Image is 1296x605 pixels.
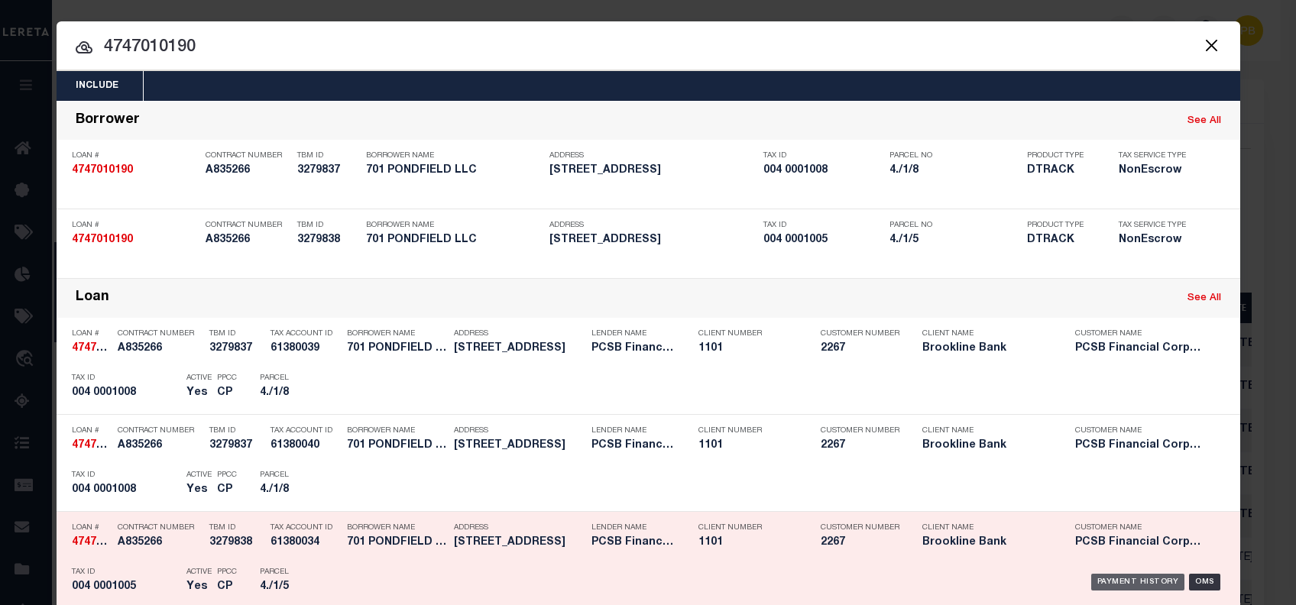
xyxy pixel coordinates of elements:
p: Address [549,151,756,160]
h5: 3279837 [297,164,358,177]
p: Customer Number [821,329,899,338]
strong: 4747010190 [72,165,133,176]
h5: 81 PONDFIELD RD BRONVILLE NY 10708 [549,164,756,177]
h5: 701 PONDFIELD LLC [347,536,446,549]
p: Customer Name [1075,329,1205,338]
input: Start typing... [57,34,1240,61]
p: Client Name [922,426,1052,435]
h5: Yes [186,484,209,497]
h5: Brookline Bank [922,342,1052,355]
p: Address [454,329,584,338]
h5: 81 PONDFIELD RD BRONVILLE NY 10708 [454,439,584,452]
h5: 2267 [821,439,897,452]
p: Address [549,221,756,230]
p: TBM ID [209,329,263,338]
p: Lender Name [591,329,676,338]
p: Tax ID [763,151,882,160]
p: Parcel No [889,221,1019,230]
h5: 1101 [698,439,798,452]
h5: 4747010190 [72,342,110,355]
p: Active [186,568,212,577]
h5: NonEscrow [1119,164,1195,177]
p: Parcel No [889,151,1019,160]
h5: A835266 [118,439,202,452]
p: Tax Service Type [1119,221,1195,230]
p: Customer Name [1075,523,1205,532]
button: Include [57,71,138,101]
h5: A835266 [118,536,202,549]
p: Borrower Name [347,426,446,435]
p: Contract Number [118,329,202,338]
h5: A835266 [206,164,290,177]
p: PPCC [217,374,237,383]
h5: CP [217,484,237,497]
strong: 4747010190 [72,537,133,548]
h5: 3279837 [209,342,263,355]
h5: 4747010190 [72,536,110,549]
h5: DTRACK [1027,164,1096,177]
p: Contract Number [118,426,202,435]
h5: 1101 [698,342,798,355]
h5: Brookline Bank [922,536,1052,549]
p: Contract Number [206,151,290,160]
strong: 4747010190 [72,343,133,354]
h5: A835266 [206,234,290,247]
p: Borrower Name [347,523,446,532]
p: Loan # [72,426,110,435]
h5: 3279838 [297,234,358,247]
p: Address [454,523,584,532]
p: Tax ID [763,221,882,230]
p: Tax Account ID [271,426,339,435]
h5: 4./1/8 [260,484,329,497]
p: TBM ID [209,426,263,435]
h5: 2267 [821,536,897,549]
h5: CP [217,387,237,400]
p: Product Type [1027,221,1096,230]
h5: 81 PONDFIELD RD BRONVILLE NY 10708 [454,342,584,355]
h5: 4747010190 [72,439,110,452]
p: PPCC [217,568,237,577]
p: Client Number [698,523,798,532]
p: TBM ID [297,151,358,160]
p: Parcel [260,374,329,383]
p: Borrower Name [366,221,542,230]
p: Lender Name [591,523,676,532]
h5: PCSB Financial Corporation [591,342,676,355]
h5: NonEscrow [1119,234,1195,247]
h5: 2267 [821,342,897,355]
h5: 4747010190 [72,234,198,247]
h5: PCSB Financial Corporation [1075,439,1205,452]
h5: PCSB Financial Corporation [591,536,676,549]
p: Client Name [922,523,1052,532]
p: Active [186,471,212,480]
p: TBM ID [297,221,358,230]
h5: 3279837 [209,439,263,452]
h5: 79 PONDFIELD RD BRONXVILLE NY 10708 [549,234,756,247]
h5: DTRACK [1027,234,1096,247]
h5: 4./1/8 [889,164,1019,177]
p: PPCC [217,471,237,480]
h5: 701 PONDFIELD LLC [347,342,446,355]
p: Borrower Name [347,329,446,338]
div: Borrower [76,112,140,130]
p: Client Name [922,329,1052,338]
p: Tax Account ID [271,523,339,532]
h5: Brookline Bank [922,439,1052,452]
p: Borrower Name [366,151,542,160]
p: Loan # [72,329,110,338]
h5: 004 0001008 [72,387,179,400]
h5: 004 0001005 [763,234,882,247]
h5: 4./1/5 [260,581,329,594]
h5: PCSB Financial Corporation [1075,342,1205,355]
p: Tax ID [72,374,179,383]
p: Lender Name [591,426,676,435]
h5: 3279838 [209,536,263,549]
h5: PCSB Financial Corporation [1075,536,1205,549]
div: Loan [76,290,109,307]
p: Tax ID [72,568,179,577]
p: Contract Number [118,523,202,532]
p: Parcel [260,568,329,577]
h5: 4./1/5 [889,234,1019,247]
h5: 004 0001008 [763,164,882,177]
h5: 4./1/8 [260,387,329,400]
